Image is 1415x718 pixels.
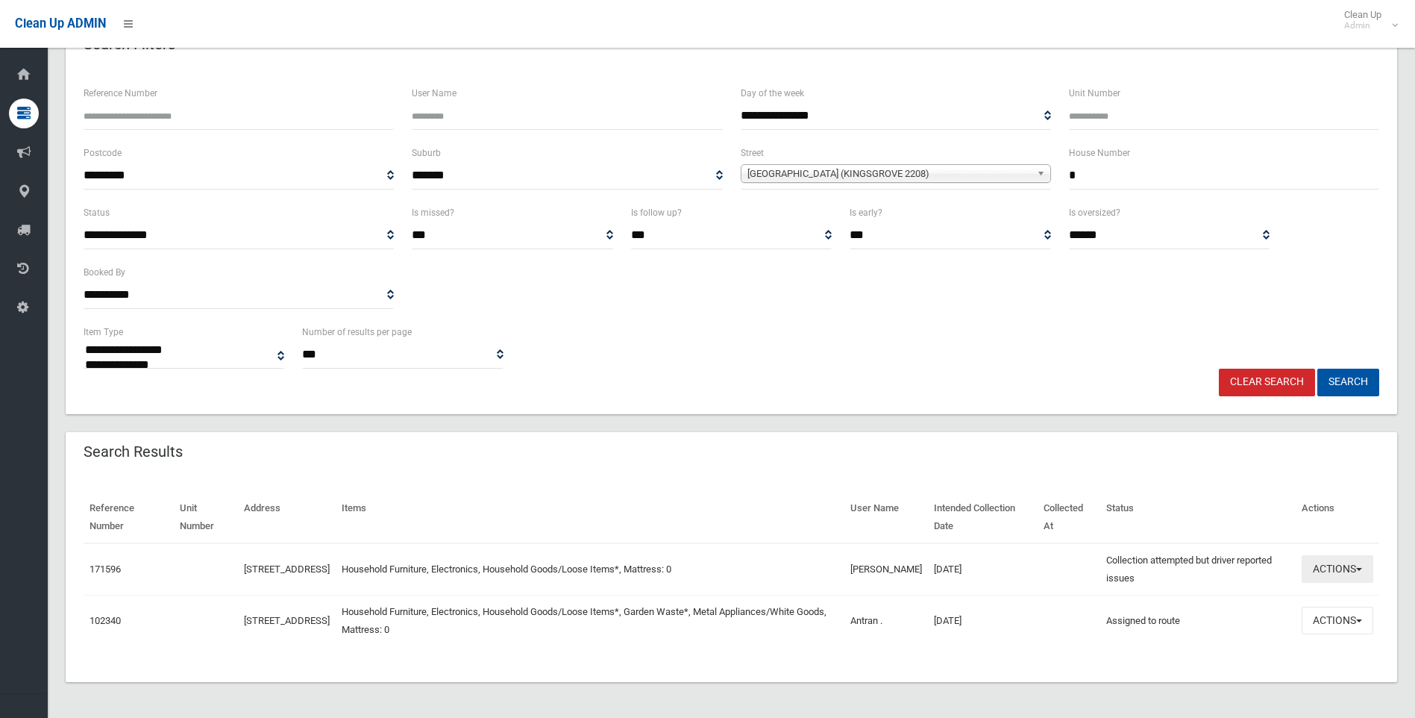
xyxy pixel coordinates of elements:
[66,437,201,466] header: Search Results
[336,595,844,646] td: Household Furniture, Electronics, Household Goods/Loose Items*, Garden Waste*, Metal Appliances/W...
[1100,543,1296,596] td: Collection attempted but driver reported issues
[1069,205,1120,221] label: Is oversized?
[244,615,330,626] a: [STREET_ADDRESS]
[244,564,330,575] a: [STREET_ADDRESS]
[238,492,336,543] th: Address
[1302,607,1373,634] button: Actions
[84,145,122,161] label: Postcode
[174,492,238,543] th: Unit Number
[1302,555,1373,583] button: Actions
[844,595,928,646] td: Antran .
[1100,492,1296,543] th: Status
[90,564,121,575] a: 171596
[741,145,764,161] label: Street
[84,264,125,281] label: Booked By
[844,492,928,543] th: User Name
[1069,85,1120,102] label: Unit Number
[90,615,121,626] a: 102340
[302,324,412,340] label: Number of results per page
[747,165,1031,183] span: [GEOGRAPHIC_DATA] (KINGSGROVE 2208)
[412,205,454,221] label: Is missed?
[84,205,110,221] label: Status
[1038,492,1100,543] th: Collected At
[336,492,844,543] th: Items
[412,145,441,161] label: Suburb
[928,492,1038,543] th: Intended Collection Date
[850,205,882,221] label: Is early?
[844,543,928,596] td: [PERSON_NAME]
[1100,595,1296,646] td: Assigned to route
[84,324,123,340] label: Item Type
[15,16,106,31] span: Clean Up ADMIN
[412,85,456,102] label: User Name
[928,543,1038,596] td: [DATE]
[1344,20,1381,31] small: Admin
[928,595,1038,646] td: [DATE]
[84,492,174,543] th: Reference Number
[1296,492,1379,543] th: Actions
[1317,369,1379,396] button: Search
[1337,9,1396,31] span: Clean Up
[741,85,804,102] label: Day of the week
[1219,369,1315,396] a: Clear Search
[631,205,682,221] label: Is follow up?
[1069,145,1130,161] label: House Number
[84,85,157,102] label: Reference Number
[336,543,844,596] td: Household Furniture, Electronics, Household Goods/Loose Items*, Mattress: 0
